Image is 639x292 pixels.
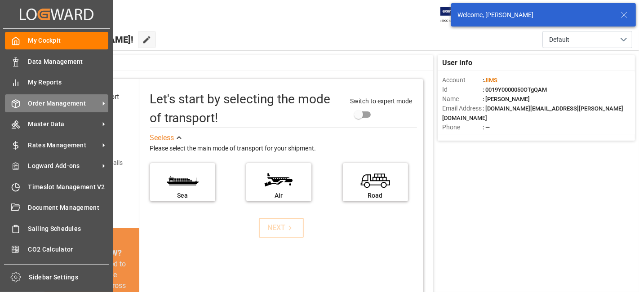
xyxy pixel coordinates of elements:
span: Master Data [28,119,99,129]
a: Sailing Schedules [5,220,108,237]
span: : [PERSON_NAME] [483,96,530,102]
span: Phone [442,123,483,132]
div: Add shipping details [67,158,123,168]
span: Rates Management [28,141,99,150]
span: : [DOMAIN_NAME][EMAIL_ADDRESS][PERSON_NAME][DOMAIN_NAME] [442,105,623,121]
span: Order Management [28,99,99,108]
span: Id [442,85,483,94]
span: JIMS [484,77,497,84]
div: Please select the main mode of transport for your shipment. [150,143,417,154]
span: My Cockpit [28,36,109,45]
span: Sidebar Settings [29,273,110,282]
span: : [483,77,497,84]
div: See less [150,133,174,143]
a: My Reports [5,74,108,91]
div: Road [347,191,404,200]
a: Timeslot Management V2 [5,178,108,195]
span: Timeslot Management V2 [28,182,109,192]
a: My Cockpit [5,32,108,49]
a: Document Management [5,199,108,217]
div: Let's start by selecting the mode of transport! [150,90,341,128]
span: Switch to expert mode [350,97,412,105]
span: Default [549,35,569,44]
span: Account Type [442,132,483,142]
span: My Reports [28,78,109,87]
div: Welcome, [PERSON_NAME] [457,10,612,20]
button: NEXT [259,218,304,238]
a: CO2 Calculator [5,241,108,258]
span: Document Management [28,203,109,212]
div: Air [251,191,307,200]
span: Sailing Schedules [28,224,109,234]
span: Hello [PERSON_NAME]! [37,31,133,48]
div: NEXT [267,222,295,233]
button: open menu [542,31,632,48]
span: Email Address [442,104,483,113]
img: Exertis%20JAM%20-%20Email%20Logo.jpg_1722504956.jpg [440,7,471,22]
span: : Shipper [483,133,505,140]
span: : 0019Y0000050OTgQAM [483,86,547,93]
div: Sea [155,191,211,200]
span: Data Management [28,57,109,66]
a: Data Management [5,53,108,70]
a: Tracking Shipment [5,261,108,279]
span: Account [442,75,483,85]
span: : — [483,124,490,131]
span: CO2 Calculator [28,245,109,254]
span: User Info [442,58,472,68]
span: Name [442,94,483,104]
span: Logward Add-ons [28,161,99,171]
